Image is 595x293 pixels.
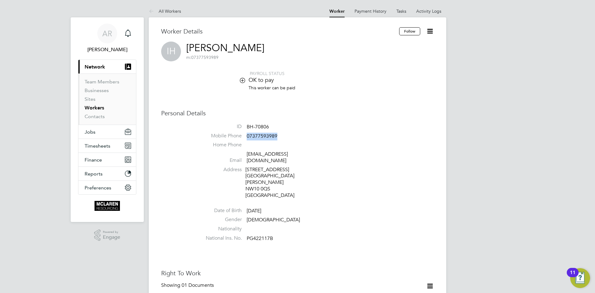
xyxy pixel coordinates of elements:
[198,166,242,173] label: Address
[247,235,273,242] span: PG422117B
[416,8,441,14] a: Activity Logs
[85,157,102,163] span: Finance
[78,24,136,53] a: AR[PERSON_NAME]
[249,76,274,83] span: OK to pay
[198,235,242,242] label: National Ins. No.
[78,181,136,194] button: Preferences
[247,208,261,214] span: [DATE]
[249,85,295,91] span: This worker can be paid
[198,133,242,139] label: Mobile Phone
[396,8,406,14] a: Tasks
[85,87,109,93] a: Businesses
[247,151,288,164] a: [EMAIL_ADDRESS][DOMAIN_NAME]
[85,105,104,111] a: Workers
[85,171,103,177] span: Reports
[78,46,136,53] span: Arek Roziewicz
[399,27,420,35] button: Follow
[161,42,181,61] span: IH
[78,60,136,73] button: Network
[78,153,136,166] button: Finance
[71,17,144,222] nav: Main navigation
[247,124,269,130] span: BH-70806
[198,123,242,130] label: ID
[94,229,121,241] a: Powered byEngage
[78,201,136,211] a: Go to home page
[103,235,120,240] span: Engage
[329,9,345,14] a: Worker
[102,29,112,38] span: AR
[198,157,242,164] label: Email
[95,201,120,211] img: mclaren-logo-retina.png
[85,79,119,85] a: Team Members
[161,269,434,277] h3: Right To Work
[78,167,136,180] button: Reports
[250,71,284,76] span: PAYROLL STATUS
[85,113,105,119] a: Contacts
[198,216,242,223] label: Gender
[570,273,575,281] div: 11
[85,129,95,135] span: Jobs
[198,207,242,214] label: Date of Birth
[85,64,105,70] span: Network
[198,226,242,232] label: Nationality
[247,133,277,139] span: 07377593989
[161,109,434,117] h3: Personal Details
[149,8,181,14] a: All Workers
[78,73,136,125] div: Network
[85,96,95,102] a: Sites
[78,125,136,139] button: Jobs
[247,217,300,223] span: [DEMOGRAPHIC_DATA]
[85,143,110,149] span: Timesheets
[85,185,111,191] span: Preferences
[186,55,218,60] span: 07377593989
[161,282,215,289] div: Showing
[198,142,242,148] label: Home Phone
[355,8,386,14] a: Payment History
[186,55,191,60] span: m:
[245,166,304,199] div: [STREET_ADDRESS] [GEOGRAPHIC_DATA] [PERSON_NAME] NW10 0QS [GEOGRAPHIC_DATA]
[161,27,399,35] h3: Worker Details
[186,42,264,54] a: [PERSON_NAME]
[182,282,214,288] span: 01 Documents
[78,139,136,153] button: Timesheets
[570,268,590,288] button: Open Resource Center, 11 new notifications
[103,229,120,235] span: Powered by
